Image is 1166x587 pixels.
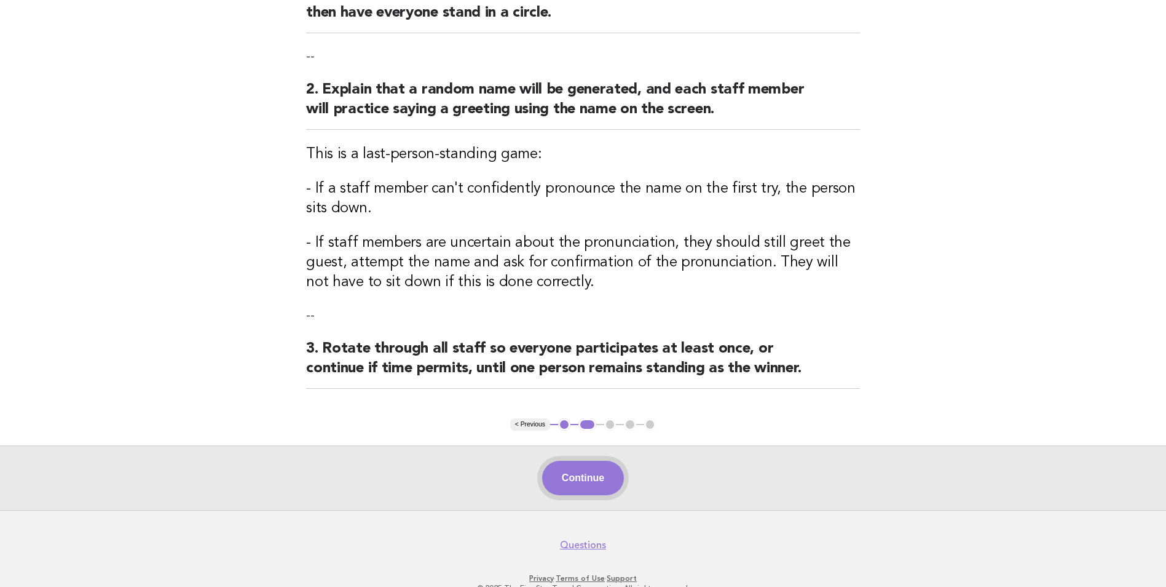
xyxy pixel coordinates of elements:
a: Terms of Use [556,574,605,583]
h2: 2. Explain that a random name will be generated, and each staff member will practice saying a gre... [306,80,860,130]
button: 2 [578,418,596,431]
p: -- [306,48,860,65]
h3: This is a last-person-standing game: [306,145,860,164]
p: · · [207,573,959,583]
p: -- [306,307,860,324]
a: Privacy [529,574,554,583]
h3: - If a staff member can't confidently pronounce the name on the first try, the person sits down. [306,179,860,218]
a: Questions [560,539,606,551]
h3: - If staff members are uncertain about the pronunciation, they should still greet the guest, atte... [306,233,860,292]
button: 1 [558,418,570,431]
a: Support [607,574,637,583]
button: < Previous [510,418,550,431]
h2: 3. Rotate through all staff so everyone participates at least once, or continue if time permits, ... [306,339,860,389]
button: Continue [542,461,624,495]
